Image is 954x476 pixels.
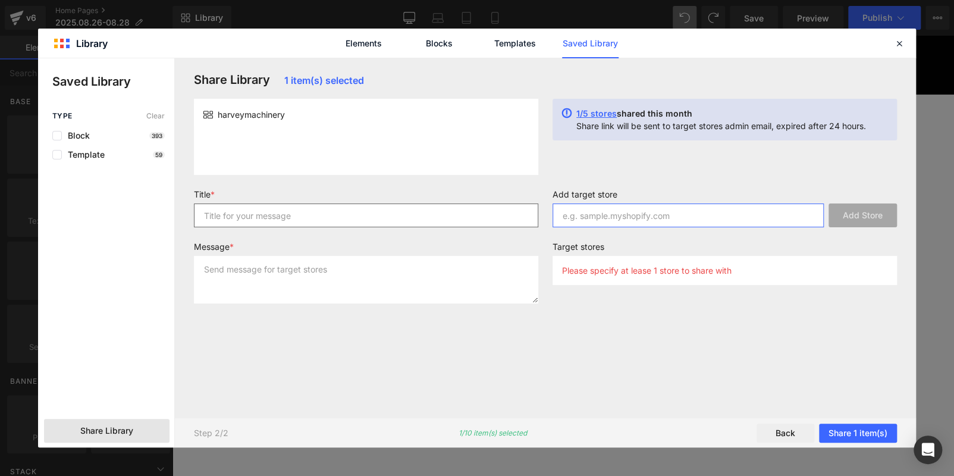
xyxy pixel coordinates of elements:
a: SUPPORT [352,59,423,95]
a: Templates [487,29,543,58]
img: Harvey Woodworking [52,12,171,46]
h3: Share Library [194,73,538,87]
a: Elements [335,29,392,58]
span: 1 item(s) selected [284,74,364,86]
span: Share Library [80,425,133,437]
label: Title [194,189,538,203]
a: Saved Library [562,29,619,58]
a: Account [694,59,736,95]
p: Please specify at lease 1 store to share with [562,265,732,275]
button: Add Store [829,203,897,227]
a: SERIES [121,59,180,95]
a: Blocks [411,29,467,58]
p: Step 2/2 [194,428,228,438]
span: harveymachinery [218,108,285,121]
p: 59 [153,151,165,158]
span: Clear [146,112,165,120]
p: 1/10 item(s) selected [459,428,527,438]
p: 393 [149,132,165,139]
a: ABOUT US [274,59,349,95]
span: 1/5 stores [576,108,617,118]
span: Type [52,112,73,120]
label: Message [194,242,538,256]
a: PRODUCTS [40,59,118,95]
input: Title for your message [194,203,538,227]
a: ACCESSORIES [182,59,272,95]
label: Add target store [553,189,897,203]
span: Block [62,131,90,140]
button: Share 1 item(s) [819,424,897,443]
input: e.g. sample.myshopify.com [553,203,824,227]
span: shared this month [617,108,692,118]
p: Share link will be sent to target stores admin email, expired after 24 hours. [576,121,866,131]
p: Saved Library [52,73,174,90]
span: Template [62,150,105,159]
label: Target stores [553,242,897,256]
div: Open Intercom Messenger [914,436,942,464]
button: Back [757,424,814,443]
